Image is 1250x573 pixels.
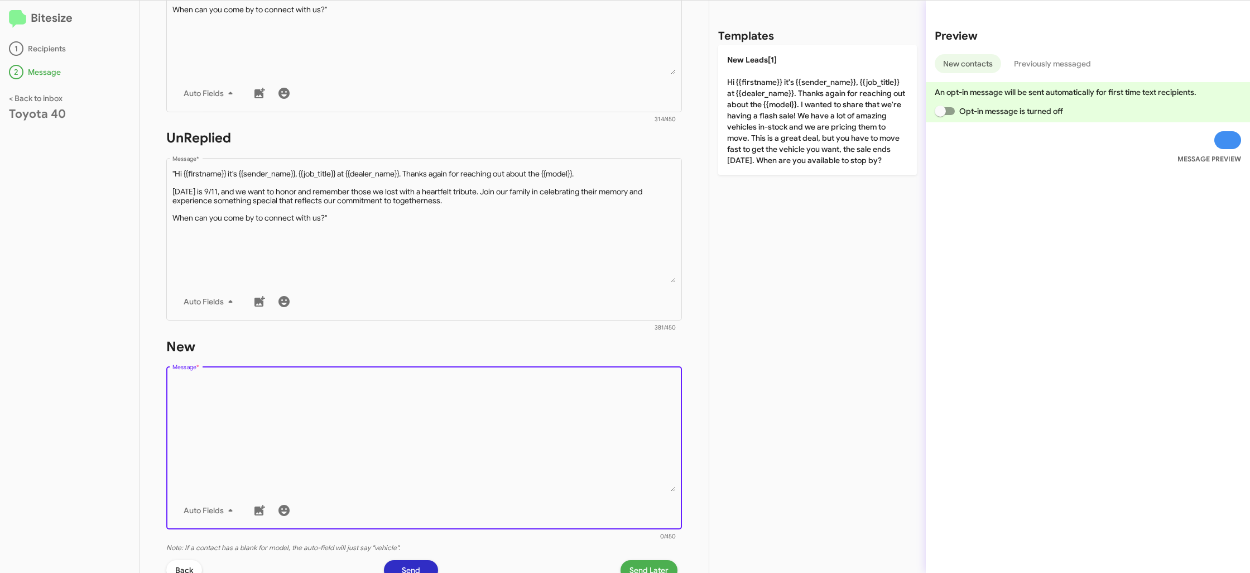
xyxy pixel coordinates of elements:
div: Toyota 40 [9,108,130,120]
button: Auto Fields [175,500,246,521]
button: Auto Fields [175,292,246,312]
span: Auto Fields [184,83,237,103]
i: Note: If a contact has a blank for model, the auto-field will just say "vehicle". [166,543,400,552]
div: Message [9,65,130,79]
h2: Preview [935,27,1241,45]
button: New contacts [935,54,1001,73]
mat-hint: 381/450 [655,324,676,331]
span: Auto Fields [184,292,237,312]
span: Previously messaged [1014,54,1091,73]
button: Auto Fields [175,83,246,103]
div: Recipients [9,41,130,56]
a: < Back to inbox [9,93,62,103]
span: New Leads[1] [727,55,777,65]
h2: Templates [718,27,774,45]
span: New contacts [943,54,993,73]
img: logo-minimal.svg [9,10,26,28]
h2: Bitesize [9,9,130,28]
h1: UnReplied [166,129,682,147]
button: Previously messaged [1006,54,1099,73]
div: 2 [9,65,23,79]
p: An opt-in message will be sent automatically for first time text recipients. [935,87,1241,98]
p: Hi {{firstname}} it's {{sender_name}}, {{job_title}} at {{dealer_name}}. Thanks again for reachin... [718,45,917,175]
span: Auto Fields [184,500,237,521]
mat-hint: 0/450 [660,533,676,540]
small: MESSAGE PREVIEW [1177,154,1241,165]
div: 1 [9,41,23,56]
span: Opt-in message is turned off [959,104,1063,118]
h1: New [166,338,682,356]
mat-hint: 314/450 [655,116,676,123]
